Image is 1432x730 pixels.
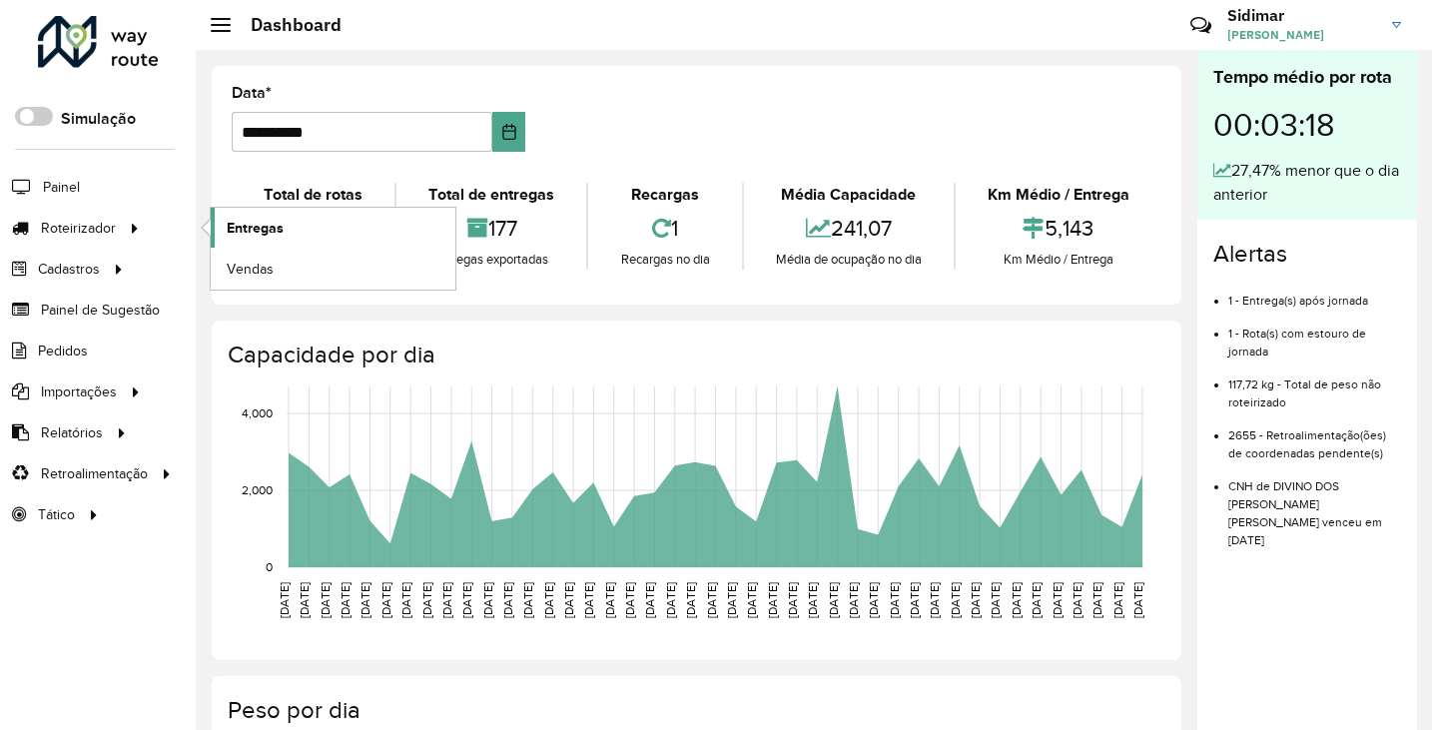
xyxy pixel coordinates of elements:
text: [DATE] [1010,582,1023,618]
text: [DATE] [319,582,332,618]
h3: Sidimar [1227,6,1377,25]
text: [DATE] [460,582,473,618]
a: Contato Rápido [1179,4,1222,47]
text: [DATE] [745,582,758,618]
text: 4,000 [242,406,273,419]
div: Total de entregas [401,183,581,207]
div: 241,07 [749,207,949,250]
text: [DATE] [928,582,941,618]
span: Relatórios [41,422,103,443]
text: [DATE] [664,582,677,618]
text: [DATE] [521,582,534,618]
span: Entregas [227,218,284,239]
span: [PERSON_NAME] [1227,26,1377,44]
div: Recargas no dia [593,250,736,270]
span: Pedidos [38,341,88,362]
div: Tempo médio por rota [1213,64,1401,91]
div: 00:03:18 [1213,91,1401,159]
text: [DATE] [562,582,575,618]
text: 2,000 [242,483,273,496]
text: [DATE] [867,582,880,618]
a: Entregas [211,208,455,248]
text: [DATE] [847,582,860,618]
div: Total de rotas [237,183,389,207]
label: Data [232,81,272,105]
text: [DATE] [827,582,840,618]
text: [DATE] [358,582,371,618]
text: [DATE] [298,582,311,618]
li: CNH de DIVINO DOS [PERSON_NAME] [PERSON_NAME] venceu em [DATE] [1228,462,1401,549]
button: Choose Date [492,112,525,152]
text: [DATE] [440,582,453,618]
span: Importações [41,381,117,402]
div: 27,47% menor que o dia anterior [1213,159,1401,207]
text: [DATE] [684,582,697,618]
span: Vendas [227,259,274,280]
text: [DATE] [623,582,636,618]
li: 1 - Entrega(s) após jornada [1228,277,1401,310]
div: 177 [401,207,581,250]
text: [DATE] [766,582,779,618]
li: 2655 - Retroalimentação(ões) de coordenadas pendente(s) [1228,411,1401,462]
div: Km Médio / Entrega [961,250,1156,270]
text: [DATE] [1030,582,1043,618]
text: [DATE] [949,582,962,618]
div: 5,143 [961,207,1156,250]
div: Km Médio / Entrega [961,183,1156,207]
text: [DATE] [501,582,514,618]
text: [DATE] [420,582,433,618]
span: Cadastros [38,259,100,280]
text: [DATE] [705,582,718,618]
text: [DATE] [725,582,738,618]
a: Vendas [211,249,455,289]
text: [DATE] [1090,582,1103,618]
span: Painel [43,177,80,198]
span: Retroalimentação [41,463,148,484]
text: [DATE] [643,582,656,618]
h4: Peso por dia [228,696,1161,725]
text: [DATE] [481,582,494,618]
div: Entregas exportadas [401,250,581,270]
text: [DATE] [339,582,352,618]
text: [DATE] [603,582,616,618]
text: [DATE] [542,582,555,618]
span: Painel de Sugestão [41,300,160,321]
div: 1 [593,207,736,250]
h4: Alertas [1213,240,1401,269]
text: [DATE] [1051,582,1064,618]
text: [DATE] [888,582,901,618]
text: [DATE] [582,582,595,618]
text: [DATE] [1071,582,1083,618]
text: [DATE] [399,582,412,618]
label: Simulação [61,107,136,131]
text: [DATE] [278,582,291,618]
h4: Capacidade por dia [228,341,1161,369]
div: Média Capacidade [749,183,949,207]
text: [DATE] [1111,582,1124,618]
text: [DATE] [908,582,921,618]
text: [DATE] [379,582,392,618]
text: [DATE] [1131,582,1144,618]
text: [DATE] [786,582,799,618]
span: Tático [38,504,75,525]
li: 1 - Rota(s) com estouro de jornada [1228,310,1401,361]
text: [DATE] [969,582,982,618]
li: 117,72 kg - Total de peso não roteirizado [1228,361,1401,411]
span: Roteirizador [41,218,116,239]
text: [DATE] [989,582,1002,618]
h2: Dashboard [231,14,342,36]
text: 0 [266,560,273,573]
div: Recargas [593,183,736,207]
text: [DATE] [806,582,819,618]
div: Média de ocupação no dia [749,250,949,270]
